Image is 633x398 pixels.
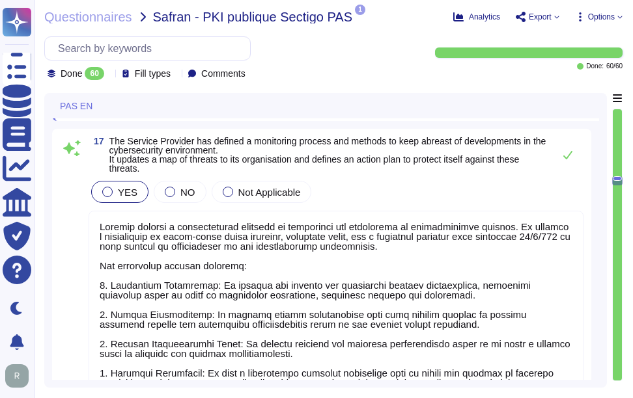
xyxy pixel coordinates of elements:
[5,364,29,388] img: user
[51,37,250,60] input: Search by keywords
[588,13,615,21] span: Options
[85,67,104,80] div: 60
[586,63,604,70] span: Done:
[61,69,82,78] span: Done
[3,362,38,390] button: user
[453,12,500,22] button: Analytics
[606,63,623,70] span: 60 / 60
[135,69,171,78] span: Fill types
[60,101,92,111] span: PAS EN
[180,187,195,198] span: NO
[44,10,132,23] span: Questionnaires
[118,187,137,198] span: YES
[153,10,352,23] span: Safran - PKI publique Sectigo PAS
[529,13,552,21] span: Export
[469,13,500,21] span: Analytics
[238,187,301,198] span: Not Applicable
[89,137,104,146] span: 17
[201,69,246,78] span: Comments
[355,5,365,15] span: 1
[109,136,546,174] span: The Service Provider has defined a monitoring process and methods to keep abreast of developments...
